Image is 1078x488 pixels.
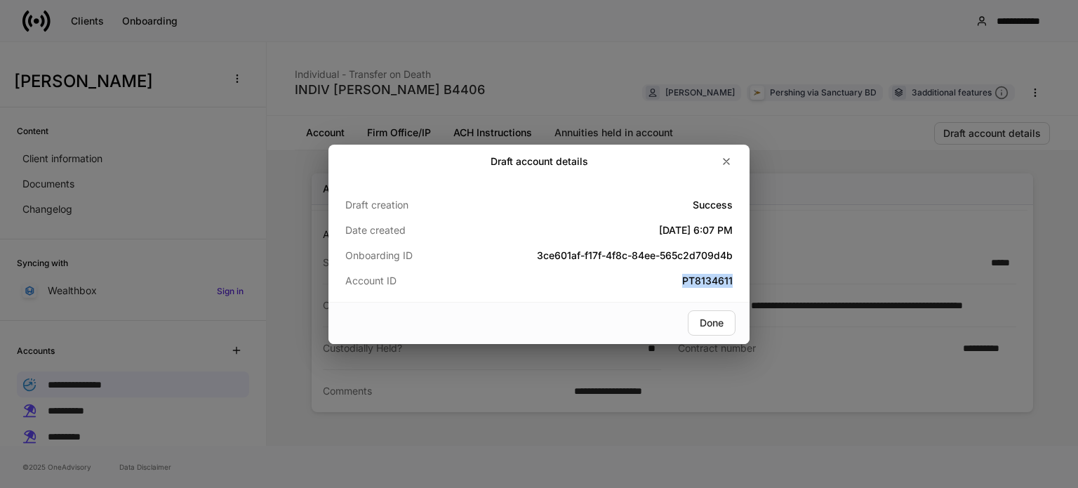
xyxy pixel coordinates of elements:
button: Done [688,310,736,336]
p: Date created [345,223,474,237]
p: Onboarding ID [345,249,474,263]
h5: Success [474,198,733,212]
h2: Draft account details [491,154,588,169]
h5: PT8134611 [474,274,733,288]
p: Account ID [345,274,474,288]
h5: 3ce601af-f17f-4f8c-84ee-565c2d709d4b [474,249,733,263]
p: Draft creation [345,198,474,212]
div: Done [700,318,724,328]
h5: [DATE] 6:07 PM [474,223,733,237]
